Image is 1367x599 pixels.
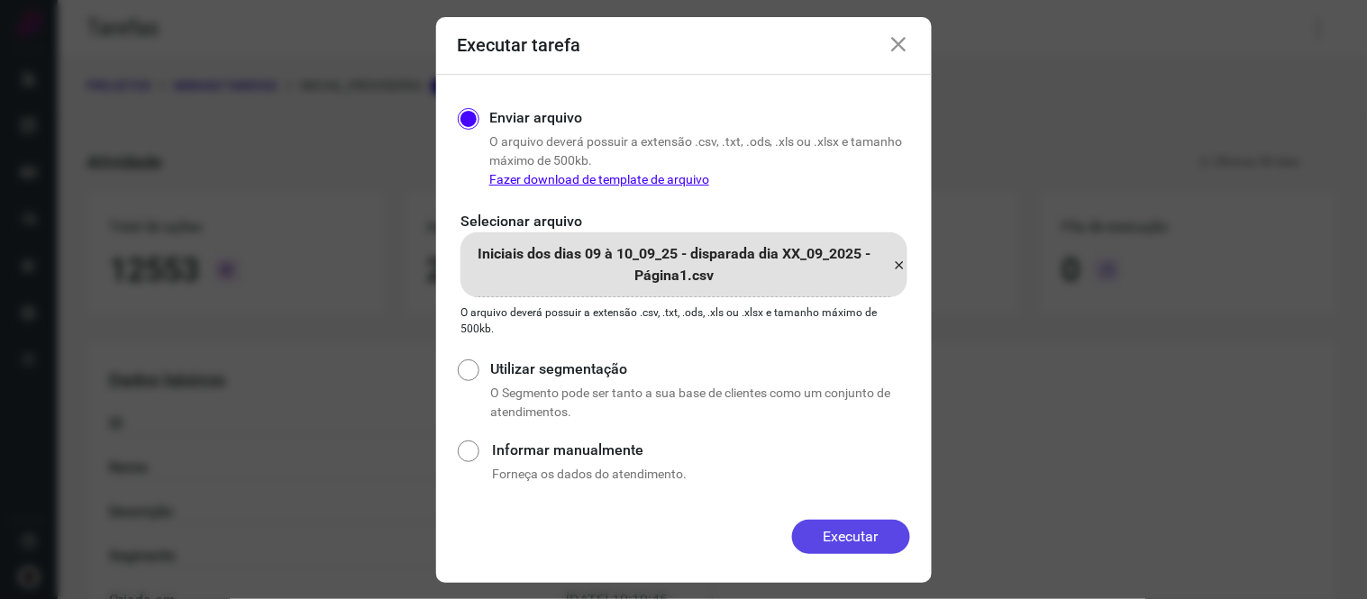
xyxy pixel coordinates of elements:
a: Fazer download de template de arquivo [489,172,709,186]
button: Executar [792,520,910,554]
label: Utilizar segmentação [490,358,909,380]
p: O arquivo deverá possuir a extensão .csv, .txt, .ods, .xls ou .xlsx e tamanho máximo de 500kb. [461,304,907,337]
p: Forneça os dados do atendimento. [492,465,909,484]
p: Selecionar arquivo [461,211,907,232]
p: Iniciais dos dias 09 à 10_09_25 - disparada dia XX_09_2025 - Página1.csv [460,243,889,286]
h3: Executar tarefa [458,34,581,56]
label: Enviar arquivo [489,107,582,129]
p: O Segmento pode ser tanto a sua base de clientes como um conjunto de atendimentos. [490,384,909,422]
p: O arquivo deverá possuir a extensão .csv, .txt, .ods, .xls ou .xlsx e tamanho máximo de 500kb. [489,132,910,189]
label: Informar manualmente [492,440,909,461]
